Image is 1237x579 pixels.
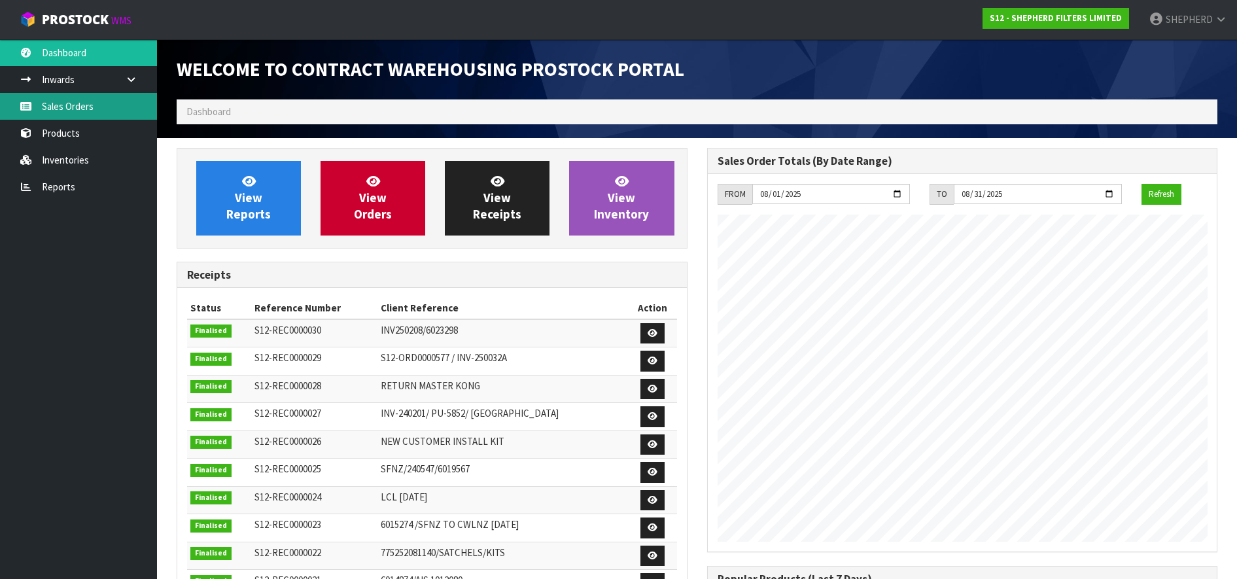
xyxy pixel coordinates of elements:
span: Finalised [190,464,232,477]
span: S12-REC0000023 [254,518,321,531]
span: Finalised [190,325,232,338]
th: Client Reference [377,298,628,319]
span: View Inventory [594,173,649,222]
a: ViewOrders [321,161,425,236]
a: ViewReceipts [445,161,549,236]
span: Finalised [190,353,232,366]
span: RETURN MASTER KONG [381,379,480,392]
span: S12-REC0000028 [254,379,321,392]
span: Finalised [190,408,232,421]
span: SFNZ/240547/6019567 [381,463,470,475]
span: Finalised [190,491,232,504]
button: Refresh [1141,184,1181,205]
span: 6015274 /SFNZ TO CWLNZ [DATE] [381,518,519,531]
span: S12-REC0000026 [254,435,321,447]
span: ProStock [42,11,109,28]
strong: S12 - SHEPHERD FILTERS LIMITED [990,12,1122,24]
span: Finalised [190,436,232,449]
span: Dashboard [186,105,231,118]
small: WMS [111,14,131,27]
span: INV-240201/ PU-5852/ [GEOGRAPHIC_DATA] [381,407,559,419]
div: FROM [718,184,752,205]
th: Status [187,298,251,319]
th: Reference Number [251,298,377,319]
span: 775252081140/SATCHELS/KITS [381,546,505,559]
span: View Orders [354,173,392,222]
span: S12-REC0000027 [254,407,321,419]
h3: Receipts [187,269,677,281]
h3: Sales Order Totals (By Date Range) [718,155,1208,167]
span: Finalised [190,519,232,533]
span: S12-REC0000024 [254,491,321,503]
span: View Reports [226,173,271,222]
span: LCL [DATE] [381,491,427,503]
th: Action [628,298,677,319]
span: NEW CUSTOMER INSTALL KIT [381,435,504,447]
a: ViewReports [196,161,301,236]
span: Finalised [190,547,232,560]
span: INV250208/6023298 [381,324,458,336]
span: Welcome to Contract Warehousing ProStock Portal [177,57,684,81]
span: S12-REC0000025 [254,463,321,475]
span: S12-REC0000029 [254,351,321,364]
span: S12-REC0000030 [254,324,321,336]
span: Finalised [190,380,232,393]
img: cube-alt.png [20,11,36,27]
span: S12-ORD0000577 / INV-250032A [381,351,507,364]
span: View Receipts [473,173,521,222]
span: SHEPHERD [1166,13,1213,26]
a: ViewInventory [569,161,674,236]
span: S12-REC0000022 [254,546,321,559]
div: TO [930,184,954,205]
